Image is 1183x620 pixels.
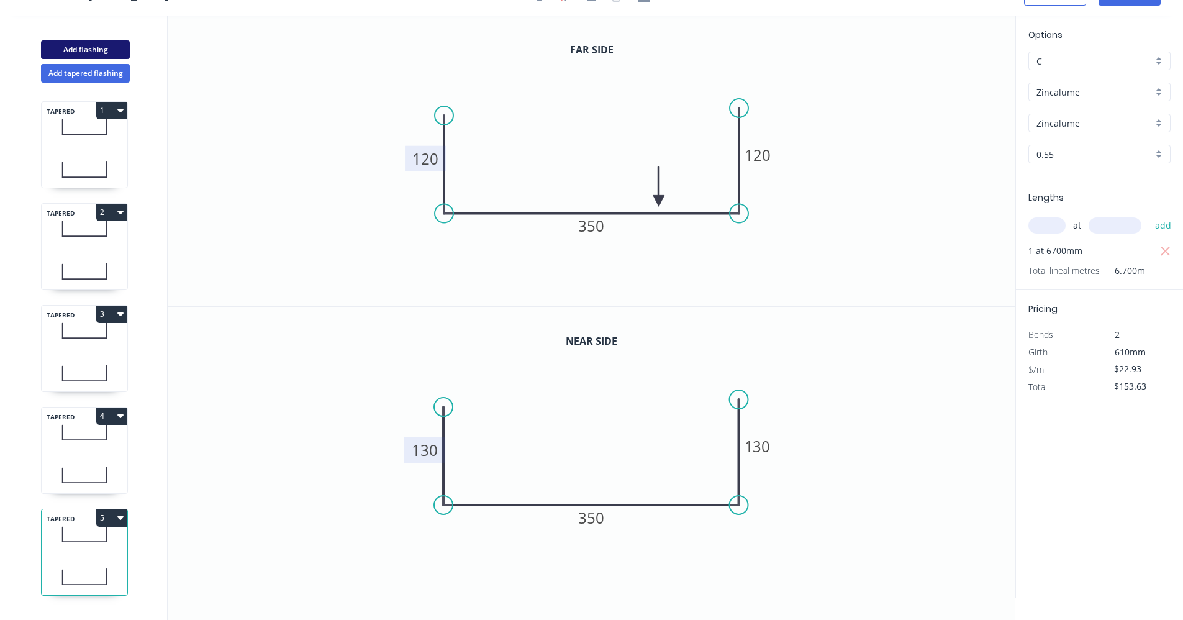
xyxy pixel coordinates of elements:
tspan: 350 [579,508,605,528]
tspan: 120 [412,148,438,169]
button: 5 [96,509,127,527]
button: Add flashing [41,40,130,59]
span: Bends [1028,329,1053,340]
span: 1 at 6700mm [1028,242,1082,260]
button: Add tapered flashing [41,64,130,83]
tspan: 130 [745,436,771,457]
button: 2 [96,204,127,221]
svg: 0 [168,307,1015,598]
span: Lengths [1028,191,1064,204]
tspan: 350 [578,216,604,237]
span: 2 [1115,329,1120,340]
button: add [1149,215,1178,236]
span: Total lineal metres [1028,262,1100,280]
span: Girth [1028,346,1048,358]
input: Price level [1036,55,1153,68]
input: Thickness [1036,148,1153,161]
svg: 0 [168,16,1015,306]
button: 3 [96,306,127,323]
button: 1 [96,102,127,119]
span: Total [1028,381,1047,393]
tspan: 120 [745,145,771,165]
span: 6.700m [1100,262,1145,280]
input: Colour [1036,117,1153,130]
span: Options [1028,29,1063,41]
input: Material [1036,86,1153,99]
span: 610mm [1115,346,1146,358]
span: at [1073,217,1081,234]
span: Pricing [1028,303,1058,315]
tspan: 130 [412,440,438,460]
button: 4 [96,408,127,425]
span: $/m [1028,363,1044,375]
